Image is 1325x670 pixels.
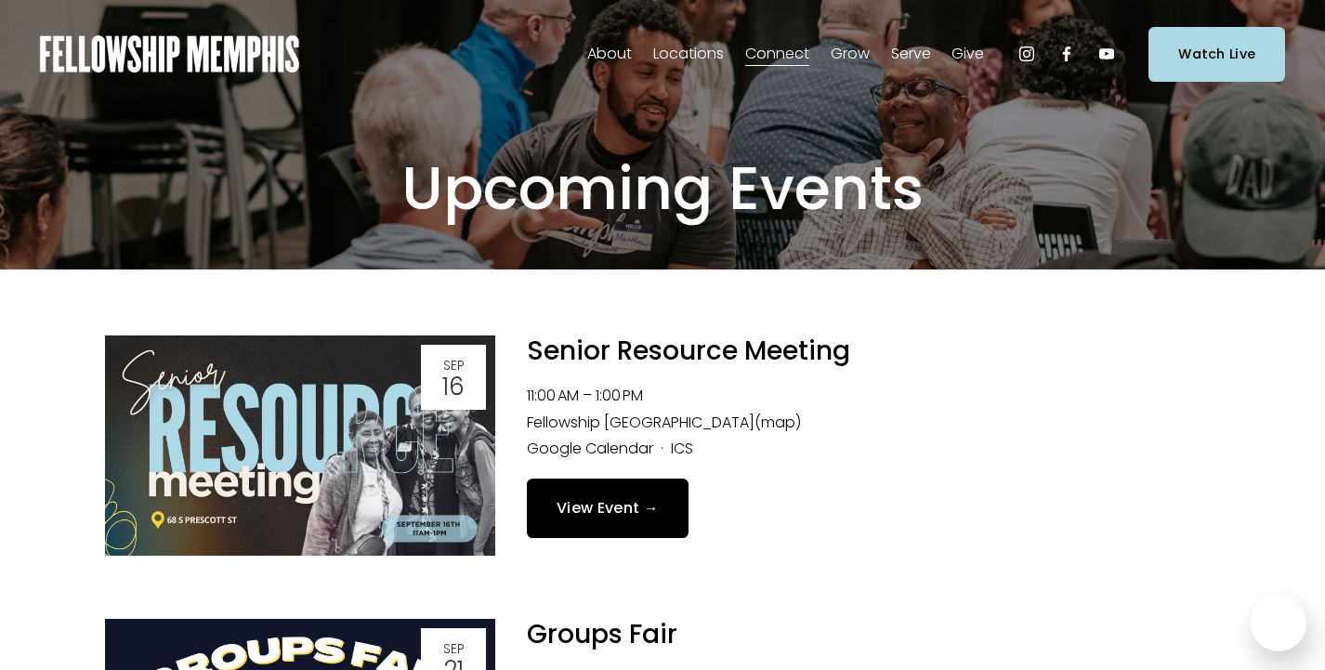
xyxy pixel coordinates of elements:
a: folder dropdown [891,39,931,69]
div: 16 [426,374,480,399]
span: Serve [891,41,931,68]
a: folder dropdown [653,39,724,69]
a: YouTube [1097,45,1116,63]
img: Fellowship Memphis [40,35,299,72]
a: folder dropdown [951,39,984,69]
a: folder dropdown [587,39,632,69]
a: Google Calendar [527,438,653,459]
a: View Event → [527,479,689,537]
a: Watch Live [1148,27,1285,82]
a: (map) [754,412,801,433]
li: Fellowship [GEOGRAPHIC_DATA] [527,410,1220,437]
a: folder dropdown [745,39,809,69]
a: Instagram [1017,45,1036,63]
a: Groups Fair [527,616,677,652]
span: Connect [745,41,809,68]
a: ICS [671,438,693,459]
span: About [587,41,632,68]
img: Senior Resource Meeting [105,335,495,556]
time: 1:00 PM [596,385,643,406]
div: Sep [426,359,480,372]
span: Grow [831,41,870,68]
h1: Upcoming Events [244,152,1081,226]
a: folder dropdown [831,39,870,69]
a: Senior Resource Meeting [527,333,850,369]
a: Facebook [1057,45,1076,63]
span: Locations [653,41,724,68]
time: 11:00 AM [527,385,579,406]
div: Sep [426,642,480,655]
span: Give [951,41,984,68]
